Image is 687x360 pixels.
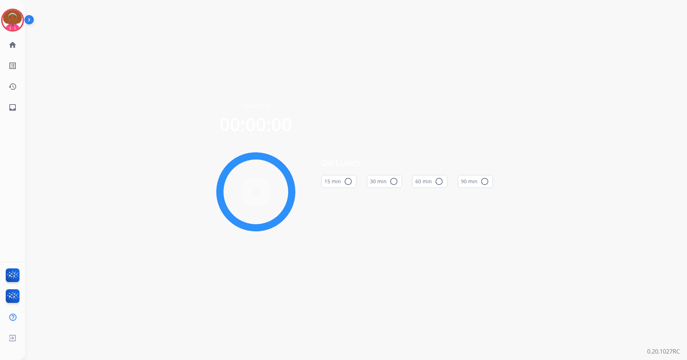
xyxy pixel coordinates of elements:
mat-icon: radio_button_unchecked [480,177,489,186]
span: 00:00:00 [220,112,292,137]
img: avatar [3,10,23,30]
mat-icon: inbox [8,103,17,112]
mat-icon: radio_button_unchecked [389,177,398,186]
button: 90 min [458,175,493,188]
mat-icon: list_alt [8,61,17,70]
mat-icon: radio_button_unchecked [435,177,443,186]
span: On Lunch [321,156,493,169]
mat-icon: home [8,41,17,49]
p: 0.20.1027RC [647,347,680,356]
button: 30 min [367,175,402,188]
button: 60 min [412,175,447,188]
mat-icon: history [8,82,17,91]
span: Time left [241,101,271,111]
button: 15 min [321,175,356,188]
mat-icon: radio_button_unchecked [344,177,352,186]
